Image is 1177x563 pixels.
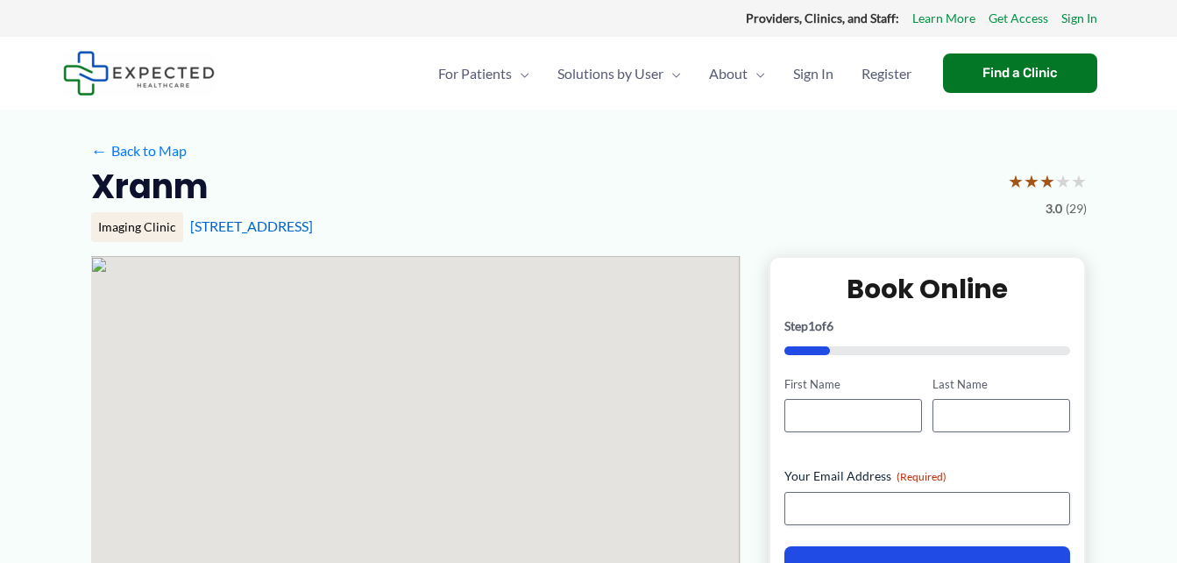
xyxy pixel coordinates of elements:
span: (Required) [897,470,947,483]
span: Menu Toggle [663,43,681,104]
label: First Name [784,376,922,393]
h2: Xranm [91,165,209,208]
a: Solutions by UserMenu Toggle [543,43,695,104]
span: ★ [1024,165,1039,197]
span: Sign In [793,43,833,104]
a: Get Access [989,7,1048,30]
a: Find a Clinic [943,53,1097,93]
span: ★ [1055,165,1071,197]
a: For PatientsMenu Toggle [424,43,543,104]
span: (29) [1066,197,1087,220]
img: Expected Healthcare Logo - side, dark font, small [63,51,215,96]
span: About [709,43,748,104]
span: Menu Toggle [748,43,765,104]
label: Last Name [932,376,1070,393]
a: AboutMenu Toggle [695,43,779,104]
span: For Patients [438,43,512,104]
label: Your Email Address [784,467,1071,485]
span: 1 [808,318,815,333]
strong: Providers, Clinics, and Staff: [746,11,899,25]
span: Solutions by User [557,43,663,104]
span: Register [861,43,911,104]
span: 3.0 [1046,197,1062,220]
a: Learn More [912,7,975,30]
h2: Book Online [784,272,1071,306]
span: Menu Toggle [512,43,529,104]
a: Sign In [779,43,847,104]
a: ←Back to Map [91,138,187,164]
nav: Primary Site Navigation [424,43,925,104]
span: ★ [1039,165,1055,197]
span: ← [91,142,108,159]
a: [STREET_ADDRESS] [190,217,313,234]
div: Imaging Clinic [91,212,183,242]
a: Register [847,43,925,104]
span: 6 [826,318,833,333]
a: Sign In [1061,7,1097,30]
p: Step of [784,320,1071,332]
span: ★ [1071,165,1087,197]
span: ★ [1008,165,1024,197]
